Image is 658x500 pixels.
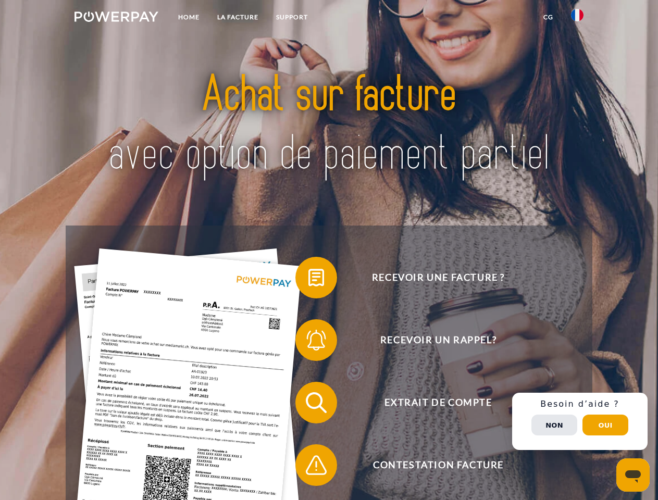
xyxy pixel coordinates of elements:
span: Contestation Facture [311,444,566,486]
span: Extrait de compte [311,382,566,423]
img: logo-powerpay-white.svg [75,11,158,22]
button: Recevoir un rappel? [295,319,566,361]
img: fr [571,9,583,21]
img: qb_bill.svg [303,265,329,291]
img: title-powerpay_fr.svg [100,50,558,199]
h3: Besoin d’aide ? [518,399,641,409]
img: qb_bell.svg [303,327,329,353]
span: Recevoir une facture ? [311,257,566,298]
span: Recevoir un rappel? [311,319,566,361]
iframe: Bouton de lancement de la fenêtre de messagerie [616,458,650,492]
button: Extrait de compte [295,382,566,423]
button: Contestation Facture [295,444,566,486]
a: Support [267,8,317,27]
button: Oui [582,415,628,435]
img: qb_search.svg [303,390,329,416]
button: Non [531,415,577,435]
div: Schnellhilfe [512,393,648,450]
a: LA FACTURE [208,8,267,27]
a: Home [169,8,208,27]
img: qb_warning.svg [303,452,329,478]
a: CG [535,8,562,27]
button: Recevoir une facture ? [295,257,566,298]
